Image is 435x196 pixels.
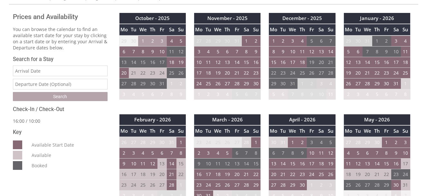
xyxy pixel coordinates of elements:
[194,137,204,148] td: 23
[203,148,213,158] td: 3
[251,89,261,99] td: 7
[391,24,401,35] th: Sa
[307,137,317,148] td: 3
[119,114,186,125] th: February - 2026
[232,46,242,57] td: 7
[148,89,157,99] td: 6
[298,137,307,148] td: 2
[222,125,232,137] th: Th
[232,57,242,67] td: 14
[326,89,336,99] td: 11
[344,46,353,57] td: 5
[278,57,288,67] td: 16
[222,46,232,57] td: 6
[157,57,167,67] td: 17
[344,57,353,67] td: 12
[129,57,138,67] td: 14
[176,67,186,78] td: 26
[372,125,382,137] th: Th
[194,57,204,67] td: 10
[119,24,129,35] th: Mo
[382,67,392,78] td: 23
[242,57,251,67] td: 15
[119,13,186,24] th: October - 2025
[269,24,279,35] th: Mo
[203,137,213,148] td: 24
[138,46,148,57] td: 8
[401,78,411,89] td: 1
[167,89,176,99] td: 8
[176,148,186,158] td: 8
[148,67,157,78] td: 23
[222,148,232,158] td: 5
[242,46,251,57] td: 8
[382,89,392,99] td: 6
[176,57,186,67] td: 19
[307,125,317,137] th: Fr
[307,78,317,89] td: 2
[203,125,213,137] th: Tu
[317,137,326,148] td: 4
[13,26,108,51] p: You can browse the calendar to find an available start date for your stay by clicking on a start ...
[269,57,279,67] td: 15
[119,46,129,57] td: 6
[269,125,279,137] th: Mo
[363,46,372,57] td: 7
[148,78,157,89] td: 30
[138,125,148,137] th: We
[382,78,392,89] td: 30
[401,137,411,148] td: 3
[242,137,251,148] td: 28
[363,125,372,137] th: We
[129,78,138,89] td: 28
[129,67,138,78] td: 21
[344,148,353,158] td: 4
[307,57,317,67] td: 19
[194,36,204,46] td: 27
[401,57,411,67] td: 18
[326,137,336,148] td: 5
[269,36,279,46] td: 1
[13,56,108,62] h3: Search for a Stay
[269,78,279,89] td: 29
[148,24,157,35] th: Th
[242,24,251,35] th: Sa
[401,36,411,46] td: 4
[353,36,363,46] td: 30
[138,78,148,89] td: 29
[344,24,353,35] th: Mo
[194,78,204,89] td: 24
[242,125,251,137] th: Sa
[278,125,288,137] th: Tu
[203,46,213,57] td: 4
[129,24,138,35] th: Tu
[222,137,232,148] td: 26
[382,36,392,46] td: 2
[288,24,298,35] th: We
[401,46,411,57] td: 11
[232,125,242,137] th: Fr
[353,57,363,67] td: 13
[213,67,223,78] td: 19
[391,137,401,148] td: 2
[298,89,307,99] td: 8
[307,89,317,99] td: 9
[13,13,108,21] a: Prices and Availability
[278,89,288,99] td: 6
[251,125,261,137] th: Su
[382,57,392,67] td: 16
[353,125,363,137] th: Tu
[194,24,204,35] th: Mo
[372,137,382,148] td: 30
[391,78,401,89] td: 31
[278,24,288,35] th: Tu
[119,137,129,148] td: 26
[288,57,298,67] td: 17
[203,24,213,35] th: Tu
[13,129,108,135] h3: Key
[391,125,401,137] th: Sa
[194,148,204,158] td: 2
[13,66,108,76] input: Arrival Date
[251,78,261,89] td: 30
[317,36,326,46] td: 6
